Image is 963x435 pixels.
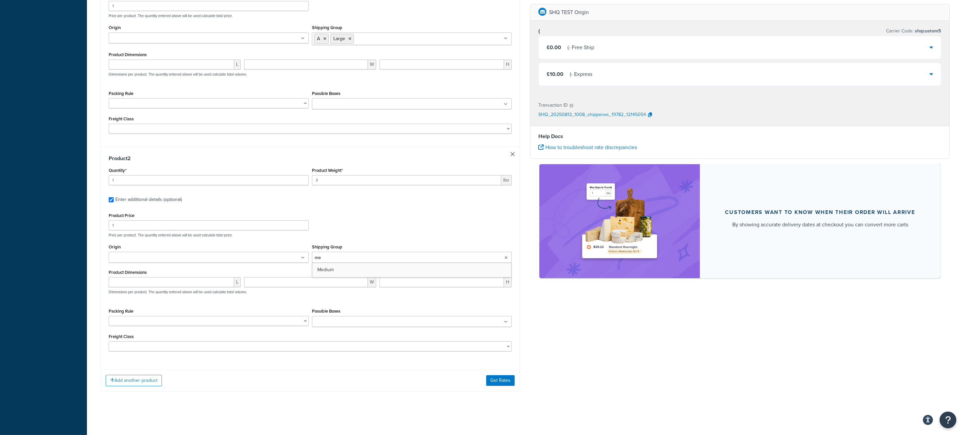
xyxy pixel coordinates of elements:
span: W [368,60,376,70]
span: H [504,60,512,70]
label: Origin [109,244,121,249]
label: Product Dimensions [109,52,147,57]
button: Get Rates [486,375,515,386]
h3: Product 2 [109,155,512,162]
a: How to troubleshoot rate discrepancies [538,143,637,151]
img: feature-image-ddt-36eae7f7280da8017bfb280eaccd9c446f90b1fe08728e4019434db127062ab4.png [578,174,661,268]
p: SHQ_20250813_1008_shipperws_19782_12145054 [538,110,646,120]
span: Medium [317,266,334,273]
span: Large [333,35,345,42]
label: Freight Class [109,334,134,339]
span: £10.00 [547,70,563,78]
p: Carrier Code: [886,26,941,36]
label: Packing Rule [109,309,133,314]
a: Medium [312,262,512,277]
button: Open Resource Center [940,412,956,428]
span: shqcustom5 [914,27,941,34]
p: Dimensions per product. The quantity entered above will be used calculate total volume. [107,72,247,77]
label: Possible Boxes [312,309,340,314]
p: Dimensions per product. The quantity entered above will be used calculate total volume. [107,290,247,294]
div: Customers want to know when their order will arrive [725,209,915,216]
span: L [234,60,241,70]
span: lbs [501,175,512,185]
h4: Help Docs [538,132,941,140]
div: ( - Express [570,70,592,79]
p: Transaction ID [538,101,568,110]
label: Freight Class [109,116,134,121]
div: ( - Free Ship [567,43,594,52]
input: Enter additional details (optional) [109,197,114,202]
h3: ( [538,28,540,34]
span: £0.00 [547,43,561,51]
label: Origin [109,25,121,30]
span: W [368,277,376,287]
input: 0.00 [312,175,502,185]
a: Remove Item [511,152,515,156]
label: Product Dimensions [109,270,147,275]
span: A [317,35,320,42]
div: By showing accurate delivery dates at checkout you can convert more carts [732,221,908,229]
label: Packing Rule [109,91,133,96]
p: SHQ TEST Origin [549,8,589,17]
label: Possible Boxes [312,91,340,96]
span: H [504,277,512,287]
label: Quantity* [109,168,126,173]
label: Shipping Group [312,25,342,30]
label: Product Weight* [312,168,343,173]
p: Price per product. The quantity entered above will be used calculate total price. [107,13,513,18]
input: 0.0 [109,175,309,185]
p: Price per product. The quantity entered above will be used calculate total price. [107,233,513,237]
span: L [234,277,241,287]
label: Product Price [109,213,134,218]
button: Add another product [106,375,162,386]
label: Shipping Group [312,244,342,249]
div: Enter additional details (optional) [115,195,182,204]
